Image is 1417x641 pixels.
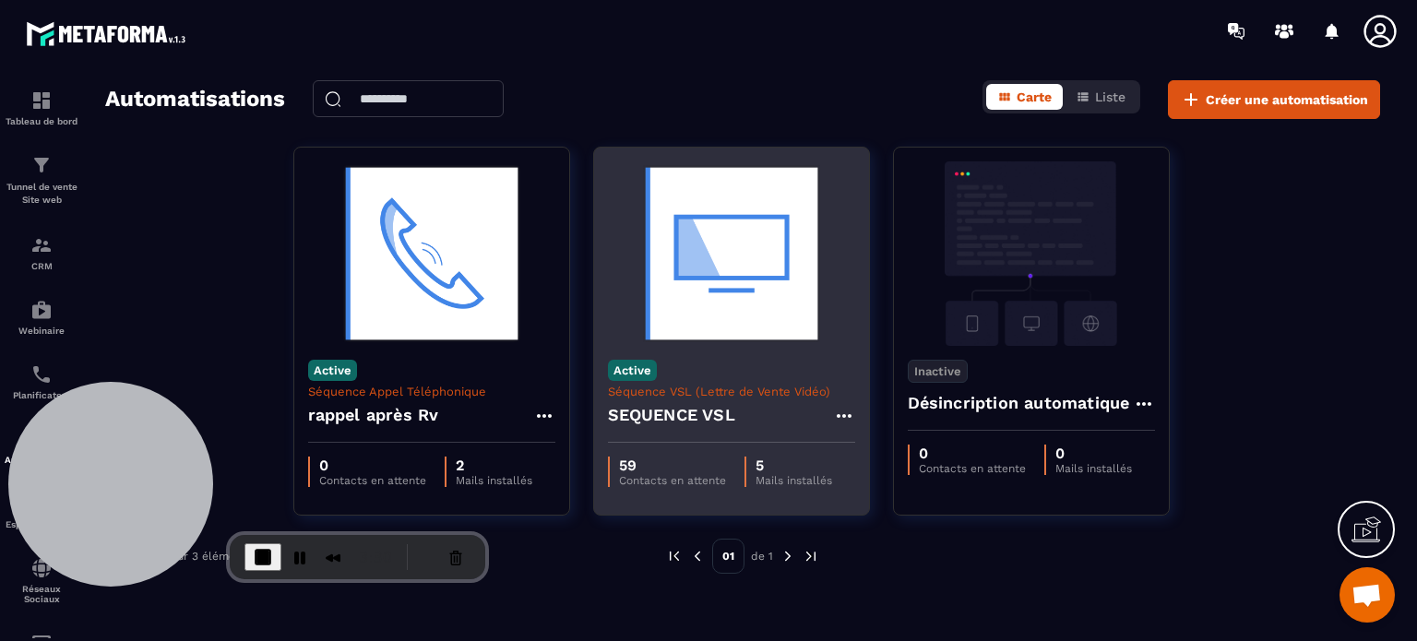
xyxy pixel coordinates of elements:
p: Active [308,360,357,381]
p: CRM [5,261,78,271]
p: Tunnel de vente Site web [5,181,78,207]
p: 59 [619,457,726,474]
span: Carte [1017,89,1052,104]
img: next [780,548,796,564]
img: scheduler [30,363,53,386]
p: 0 [319,457,426,474]
span: Créer une automatisation [1206,90,1368,109]
p: Mails installés [456,474,532,487]
a: automationsautomationsEspace membre [5,479,78,543]
h4: rappel après Rv [308,402,439,428]
h4: Désincription automatique [908,390,1130,416]
p: Tableau de bord [5,116,78,126]
button: Carte [986,84,1063,110]
p: Mails installés [756,474,832,487]
img: formation [30,89,53,112]
a: formationformationCRM [5,220,78,285]
button: Liste [1065,84,1137,110]
img: automation-background [308,161,555,346]
p: Séquence Appel Téléphonique [308,385,555,398]
img: formation [30,234,53,256]
span: Liste [1095,89,1125,104]
img: automations [30,299,53,321]
img: automation-background [908,161,1155,346]
p: Webinaire [5,326,78,336]
p: 5 [756,457,832,474]
p: Contacts en attente [319,474,426,487]
p: 2 [456,457,532,474]
p: Mails installés [1055,462,1132,475]
p: Automatisations [5,455,78,465]
button: Créer une automatisation [1168,80,1380,119]
img: next [803,548,819,564]
p: Espace membre [5,519,78,529]
p: Planificateur [5,390,78,400]
a: social-networksocial-networkRéseaux Sociaux [5,543,78,618]
img: automation-background [608,161,855,346]
a: formationformationTableau de bord [5,76,78,140]
a: formationformationTunnel de vente Site web [5,140,78,220]
p: Réseaux Sociaux [5,584,78,604]
p: Active [608,360,657,381]
img: formation [30,154,53,176]
p: Contacts en attente [619,474,726,487]
img: logo [26,17,192,51]
h2: Automatisations [105,80,285,119]
a: automationsautomationsAutomatisations [5,414,78,479]
p: Contacts en attente [919,462,1026,475]
a: schedulerschedulerPlanificateur [5,350,78,414]
p: 01 [712,539,744,574]
img: prev [689,548,706,564]
p: 0 [919,445,1026,462]
img: prev [666,548,683,564]
p: Séquence VSL (Lettre de Vente Vidéo) [608,385,855,398]
p: 0 [1055,445,1132,462]
p: Inactive [908,360,968,383]
h4: SEQUENCE VSL [608,402,735,428]
a: automationsautomationsWebinaire [5,285,78,350]
p: de 1 [751,549,773,564]
div: Ouvrir le chat [1340,567,1395,623]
